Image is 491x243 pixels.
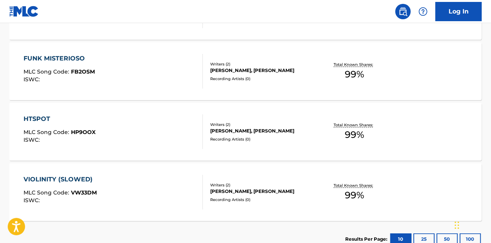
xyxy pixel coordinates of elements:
[345,67,364,81] span: 99 %
[9,103,482,161] a: HTSPOTMLC Song Code:HP9OOXISWC:Writers (2)[PERSON_NAME], [PERSON_NAME]Recording Artists (0)Total ...
[24,129,71,136] span: MLC Song Code :
[24,54,95,63] div: FUNK MISTERIOSO
[334,122,375,128] p: Total Known Shares:
[435,2,482,21] a: Log In
[9,42,482,100] a: FUNK MISTERIOSOMLC Song Code:FB2OSMISWC:Writers (2)[PERSON_NAME], [PERSON_NAME]Recording Artists ...
[24,76,42,83] span: ISWC :
[345,188,364,202] span: 99 %
[210,67,315,74] div: [PERSON_NAME], [PERSON_NAME]
[415,4,431,19] div: Help
[71,68,95,75] span: FB2OSM
[398,7,408,16] img: search
[24,175,97,184] div: VIOLINITY (SLOWED)
[24,197,42,204] span: ISWC :
[71,129,96,136] span: HP9OOX
[210,76,315,82] div: Recording Artists ( 0 )
[210,61,315,67] div: Writers ( 2 )
[210,136,315,142] div: Recording Artists ( 0 )
[24,136,42,143] span: ISWC :
[9,6,39,17] img: MLC Logo
[210,188,315,195] div: [PERSON_NAME], [PERSON_NAME]
[24,68,71,75] span: MLC Song Code :
[210,122,315,127] div: Writers ( 2 )
[210,182,315,188] div: Writers ( 2 )
[418,7,428,16] img: help
[452,206,491,243] iframe: Chat Widget
[71,189,97,196] span: VW33DM
[345,236,389,243] p: Results Per Page:
[210,197,315,203] div: Recording Artists ( 0 )
[334,62,375,67] p: Total Known Shares:
[24,189,71,196] span: MLC Song Code :
[395,4,411,19] a: Public Search
[9,163,482,221] a: VIOLINITY (SLOWED)MLC Song Code:VW33DMISWC:Writers (2)[PERSON_NAME], [PERSON_NAME]Recording Artis...
[210,127,315,134] div: [PERSON_NAME], [PERSON_NAME]
[345,128,364,142] span: 99 %
[334,183,375,188] p: Total Known Shares:
[455,214,459,237] div: Drag
[24,114,96,124] div: HTSPOT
